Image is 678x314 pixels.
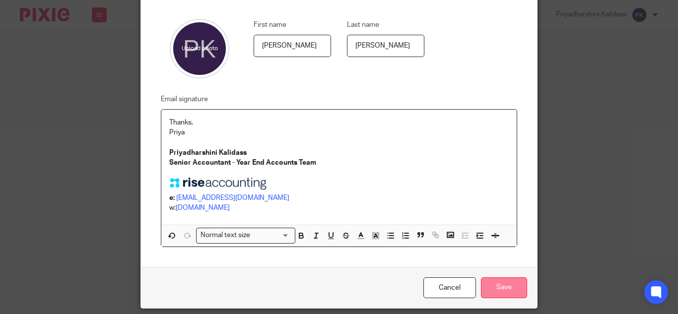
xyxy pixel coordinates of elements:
[169,178,269,189] img: Image
[176,204,230,211] a: [DOMAIN_NAME]
[347,20,379,30] label: Last name
[169,159,316,166] strong: Senior Accountant - Year End Accounts Team
[176,194,289,201] a: [EMAIL_ADDRESS][DOMAIN_NAME]
[169,203,509,213] p: w:
[254,230,289,241] input: Search for option
[169,194,175,201] strong: e:
[169,149,247,156] strong: Priyadharshini Kalidass
[161,94,208,104] label: Email signature
[481,277,527,299] input: Save
[169,127,509,137] p: Priya
[196,228,295,243] div: Search for option
[169,118,509,127] p: Thanks,
[423,277,476,299] a: Cancel
[254,20,286,30] label: First name
[199,230,253,241] span: Normal text size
